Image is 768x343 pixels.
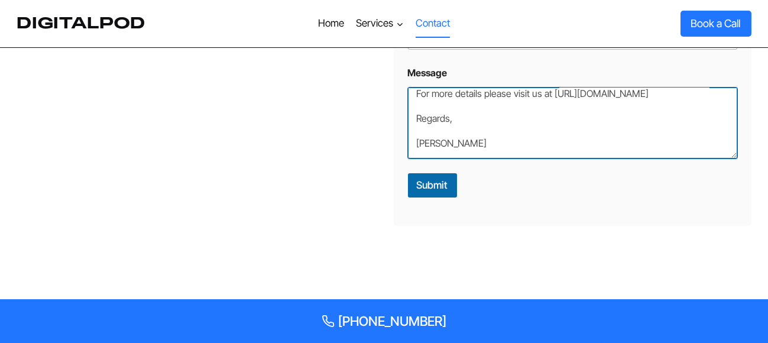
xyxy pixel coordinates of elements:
[14,313,754,329] a: [PHONE_NUMBER]
[350,9,409,38] button: Child menu of Services
[17,14,146,33] a: DigitalPod
[312,9,456,38] nav: Primary Navigation
[408,173,457,198] button: Submit
[338,313,446,329] span: [PHONE_NUMBER]
[312,9,350,38] a: Home
[680,11,751,36] a: Book a Call
[408,67,737,79] label: Message
[410,9,456,38] a: Contact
